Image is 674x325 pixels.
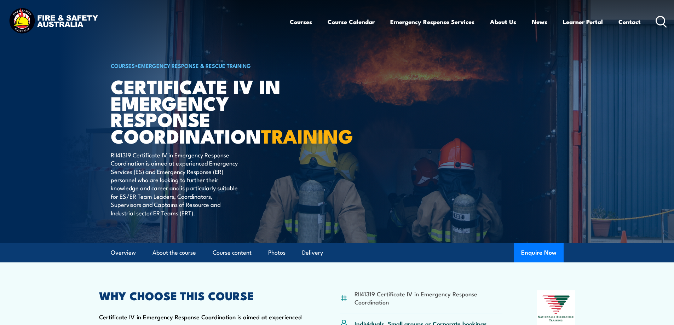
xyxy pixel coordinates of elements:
a: Courses [290,12,312,31]
a: Contact [618,12,641,31]
a: Course Calendar [328,12,375,31]
a: Delivery [302,243,323,262]
a: Learner Portal [563,12,603,31]
h6: > [111,61,286,70]
a: Course content [213,243,252,262]
h1: Certificate IV in Emergency Response Coordination [111,78,286,144]
a: Overview [111,243,136,262]
li: RII41319 Certificate IV in Emergency Response Coordination [355,290,503,306]
a: News [532,12,547,31]
strong: TRAINING [261,121,353,150]
a: About Us [490,12,516,31]
a: About the course [152,243,196,262]
a: Emergency Response Services [390,12,474,31]
p: RII41319 Certificate IV in Emergency Response Coordination is aimed at experienced Emergency Serv... [111,151,240,217]
a: Photos [268,243,286,262]
button: Enquire Now [514,243,564,262]
h2: WHY CHOOSE THIS COURSE [99,290,306,300]
a: Emergency Response & Rescue Training [138,62,251,69]
a: COURSES [111,62,135,69]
